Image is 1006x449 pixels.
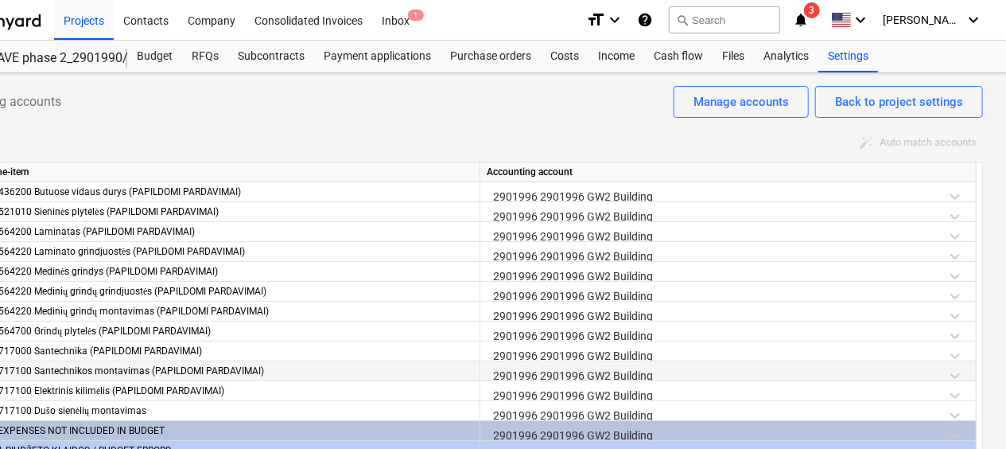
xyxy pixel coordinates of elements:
[713,41,754,72] a: Files
[669,6,780,33] button: Search
[588,41,644,72] a: Income
[883,14,962,26] span: [PERSON_NAME][DEMOGRAPHIC_DATA]
[182,41,228,72] a: RFQs
[644,41,713,72] a: Cash flow
[793,10,809,29] i: notifications
[851,10,870,29] i: keyboard_arrow_down
[693,92,789,112] div: Manage accounts
[605,10,624,29] i: keyboard_arrow_down
[818,41,878,72] a: Settings
[228,41,314,72] a: Subcontracts
[480,162,977,182] div: Accounting account
[815,86,983,118] button: Back to project settings
[541,41,588,72] a: Costs
[637,10,653,29] i: Knowledge base
[127,41,182,72] a: Budget
[408,10,424,21] span: 1
[754,41,818,72] a: Analytics
[676,14,689,26] span: search
[926,373,1006,449] iframe: Chat Widget
[441,41,541,72] a: Purchase orders
[586,10,605,29] i: format_size
[804,2,820,18] span: 3
[674,86,809,118] button: Manage accounts
[964,10,983,29] i: keyboard_arrow_down
[314,41,441,72] a: Payment applications
[835,92,963,112] div: Back to project settings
